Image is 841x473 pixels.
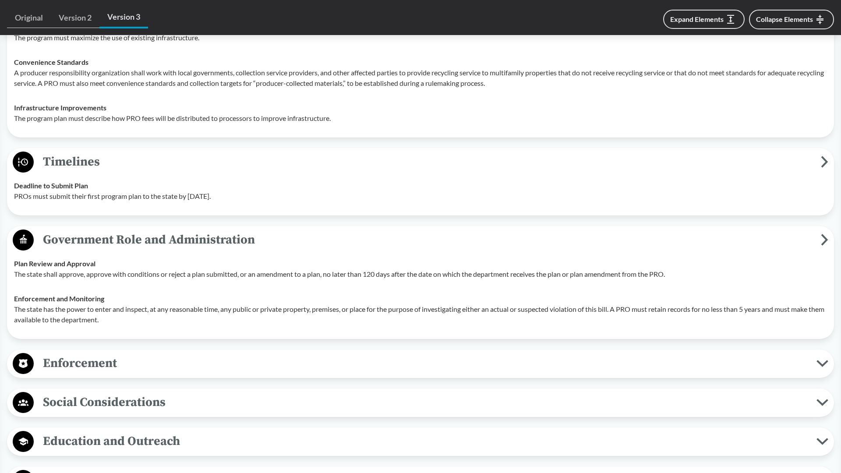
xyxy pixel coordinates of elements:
button: Social Considerations [10,392,831,414]
p: A producer responsibility organization shall work with local governments, collection service prov... [14,67,827,88]
strong: Enforcement and Monitoring [14,294,104,303]
button: Collapse Elements [749,10,834,29]
p: PROs must submit their first program plan to the state by [DATE]. [14,191,827,201]
button: Education and Outreach [10,431,831,453]
span: Government Role and Administration [34,230,821,250]
a: Version 3 [99,7,148,28]
strong: Convenience Standards [14,58,88,66]
span: Education and Outreach [34,431,816,451]
p: The state has the power to enter and inspect, at any reasonable time, any public or private prope... [14,304,827,325]
strong: Deadline to Submit Plan [14,181,88,190]
p: The state shall approve, approve with conditions or reject a plan submitted, or an amendment to a... [14,269,827,279]
p: The program must maximize the use of existing infrastructure. [14,32,827,43]
button: Timelines [10,151,831,173]
button: Government Role and Administration [10,229,831,251]
span: Enforcement [34,353,816,373]
strong: Plan Review and Approval [14,259,95,268]
p: The program plan must describe how PRO fees will be distributed to processors to improve infrastr... [14,113,827,124]
span: Timelines [34,152,821,172]
a: Original [7,8,51,28]
strong: Infrastructure Improvements [14,103,106,112]
span: Social Considerations [34,392,816,412]
a: Version 2 [51,8,99,28]
button: Expand Elements [663,10,745,29]
button: Enforcement [10,353,831,375]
